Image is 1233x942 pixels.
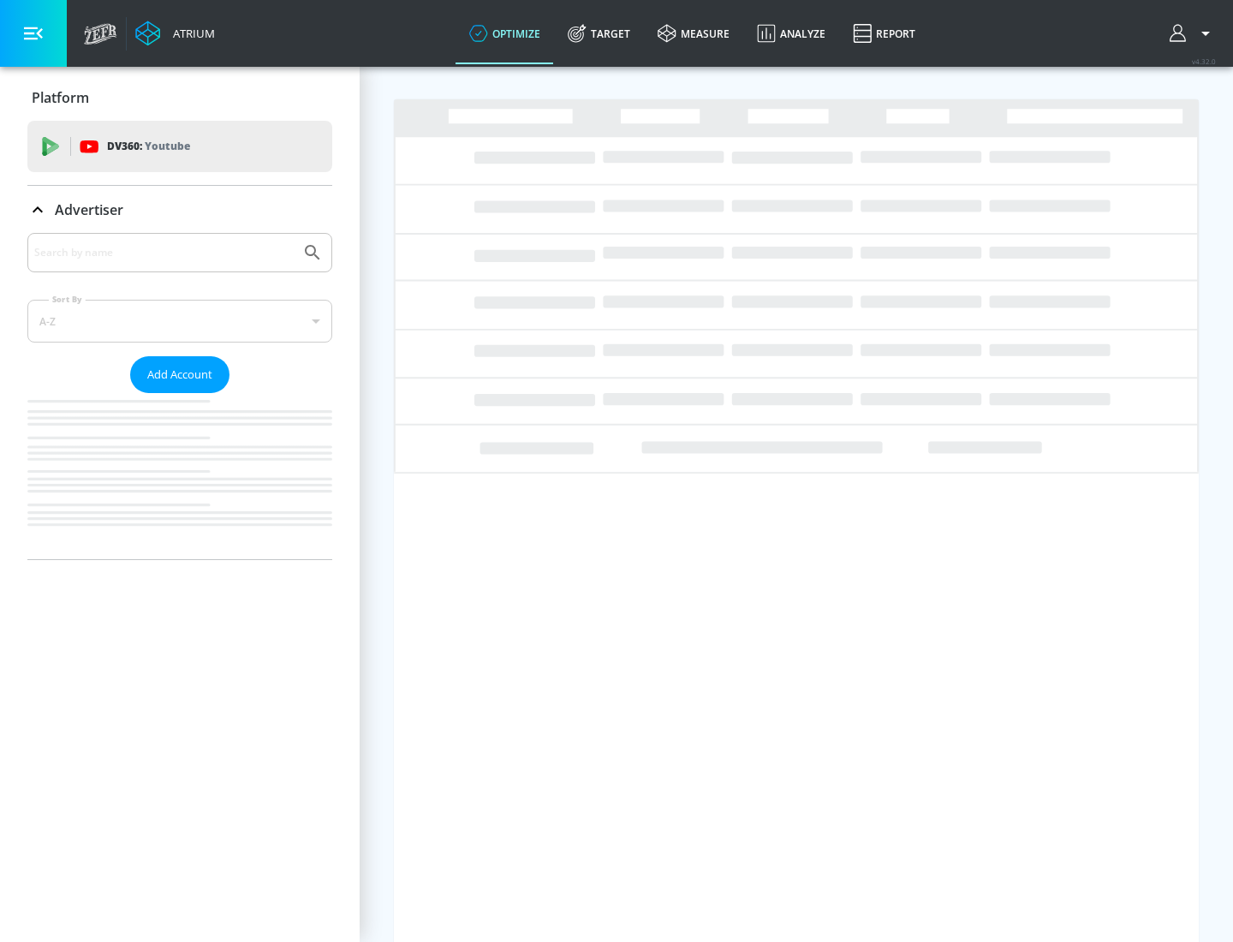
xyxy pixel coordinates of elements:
p: Platform [32,88,89,107]
span: Add Account [147,365,212,385]
div: Advertiser [27,233,332,559]
div: DV360: Youtube [27,121,332,172]
nav: list of Advertiser [27,393,332,559]
a: Target [554,3,644,64]
span: v 4.32.0 [1192,57,1216,66]
a: Report [839,3,929,64]
div: A-Z [27,300,332,343]
a: Atrium [135,21,215,46]
a: Analyze [743,3,839,64]
p: Youtube [145,137,190,155]
label: Sort By [49,294,86,305]
p: Advertiser [55,200,123,219]
a: optimize [456,3,554,64]
a: measure [644,3,743,64]
p: DV360: [107,137,190,156]
input: Search by name [34,241,294,264]
div: Platform [27,74,332,122]
div: Atrium [166,26,215,41]
button: Add Account [130,356,229,393]
div: Advertiser [27,186,332,234]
